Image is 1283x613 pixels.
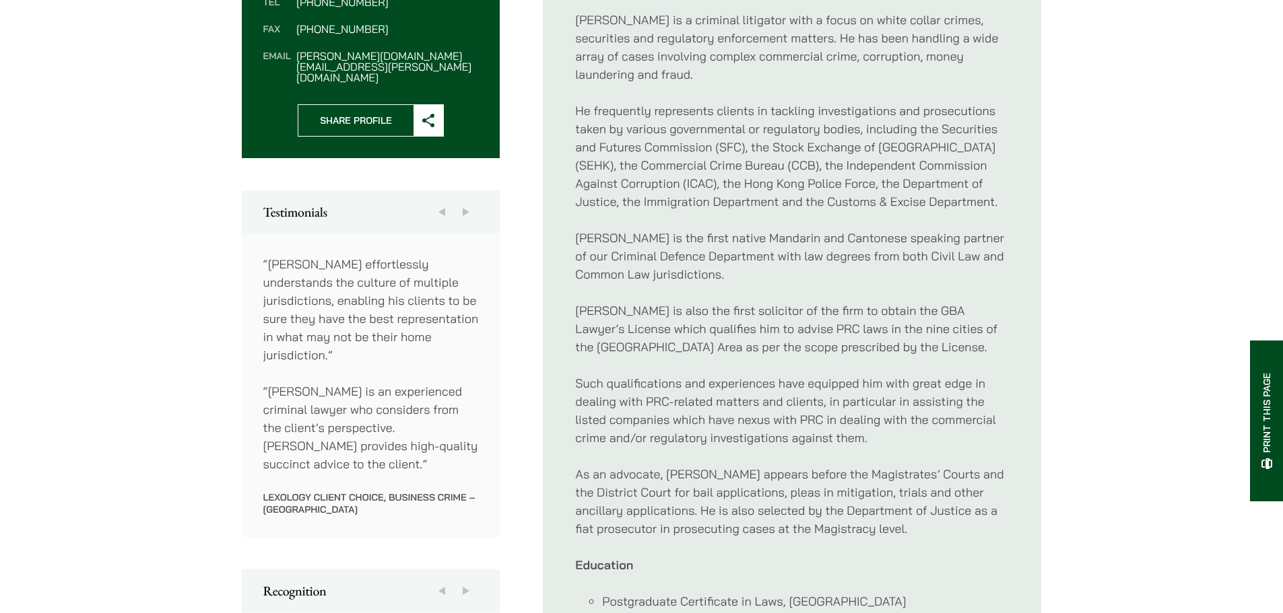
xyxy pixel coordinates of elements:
[298,104,444,137] button: Share Profile
[575,229,1009,283] p: [PERSON_NAME] is the first native Mandarin and Cantonese speaking partner of our Criminal Defence...
[263,382,479,473] p: “[PERSON_NAME] is an experienced criminal lawyer who considers from the client’s perspective. [PE...
[296,24,478,34] dd: [PHONE_NUMBER]
[575,11,1009,83] p: [PERSON_NAME] is a criminal litigator with a focus on white collar crimes, securities and regulat...
[296,50,478,83] dd: [PERSON_NAME][DOMAIN_NAME][EMAIL_ADDRESS][PERSON_NAME][DOMAIN_NAME]
[575,102,1009,211] p: He frequently represents clients in tackling investigations and prosecutions taken by various gov...
[575,301,1009,356] p: [PERSON_NAME] is also the first solicitor of the firm to obtain the GBA Lawyer’s License which qu...
[575,465,1009,538] p: As an advocate, [PERSON_NAME] appears before the Magistrates’ Courts and the District Court for b...
[575,374,1009,447] p: Such qualifications and experiences have equipped him with great edge in dealing with PRC-related...
[263,50,291,83] dt: Email
[263,255,479,364] p: “[PERSON_NAME] effortlessly understands the culture of multiple jurisdictions, enabling his clien...
[263,583,479,599] h2: Recognition
[263,491,479,515] p: Lexology Client Choice, Business Crime – [GEOGRAPHIC_DATA]
[602,592,1009,610] li: Postgraduate Certificate in Laws, [GEOGRAPHIC_DATA]
[263,204,479,220] h2: Testimonials
[575,557,633,573] strong: Education
[298,105,414,136] span: Share Profile
[263,24,291,50] dt: Fax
